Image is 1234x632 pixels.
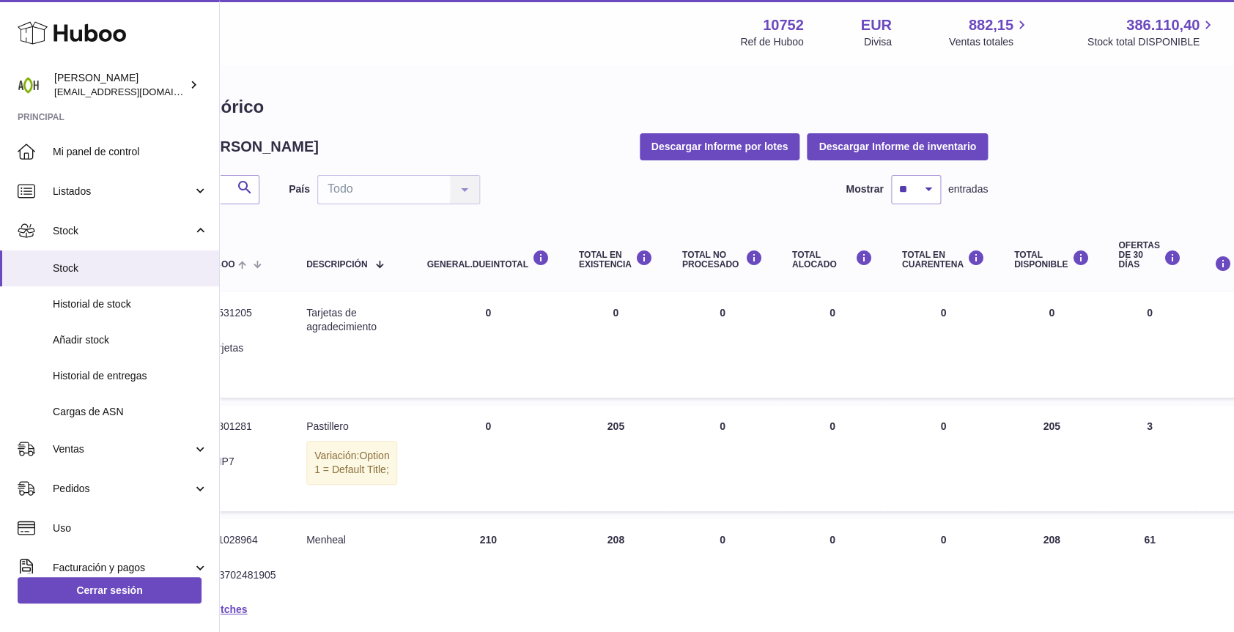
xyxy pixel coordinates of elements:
span: Facturación y pagos [53,561,193,575]
div: Divisa [864,35,892,49]
div: Total ALOCADO [792,250,873,269]
span: Historial de entregas [53,369,208,383]
td: 0 [1000,291,1104,398]
td: 205 [1000,405,1104,511]
div: Tarjetas de agradecimiento [306,306,397,334]
label: País [289,182,310,196]
div: Ref de Huboo [740,35,803,49]
a: 386.110,40 Stock total DISPONIBLE [1087,15,1216,49]
span: Descripción [306,260,367,269]
div: OFERTAS DE 30 DÍAS [1118,241,1181,270]
img: info@adaptohealue.com [18,74,40,96]
dd: P-531205 [207,306,277,334]
span: Uso [53,521,208,535]
div: Pastillero [306,420,397,434]
span: Stock total DISPONIBLE [1087,35,1216,49]
label: Mostrar [846,182,883,196]
dd: 8437024819059 [207,568,277,596]
span: Mi panel de control [53,145,208,159]
div: Variación: [306,441,397,485]
span: entradas [948,182,988,196]
strong: EUR [861,15,892,35]
dd: AHP7 [207,455,277,483]
span: 0 [940,534,946,546]
span: Pedidos [53,482,193,496]
strong: 10752 [763,15,804,35]
span: Ventas totales [949,35,1030,49]
a: Batches [207,603,247,615]
span: Historial de stock [53,297,208,311]
div: Menheal [306,533,397,547]
td: 0 [412,405,564,511]
div: Total en CUARENTENA [902,250,985,269]
td: 3 [1104,405,1195,511]
span: Option 1 = Default Title; [314,450,389,475]
span: Listados [53,185,193,198]
div: Total en EXISTENCIA [579,250,653,269]
span: Cargas de ASN [53,405,208,419]
span: Stock [53,224,193,238]
span: Stock [53,261,208,275]
div: general.dueInTotal [426,250,549,269]
div: Total DISPONIBLE [1014,250,1089,269]
td: 0 [777,291,887,398]
td: 0 [412,291,564,398]
dd: Tarjetas [207,341,277,369]
div: [PERSON_NAME] [54,71,186,99]
a: Cerrar sesión [18,577,202,603]
div: Total NO PROCESADO [682,250,763,269]
td: 0 [777,405,887,511]
span: Añadir stock [53,333,208,347]
td: 0 [564,291,668,398]
span: Ventas [53,442,193,456]
td: 0 [668,405,777,511]
span: 0 [940,307,946,319]
dd: P-801281 [207,420,277,447]
td: 0 [1104,291,1195,398]
h1: Mi Huboo – Informe histórico [21,95,988,119]
span: 386.110,40 [1126,15,1200,35]
button: Descargar Informe de inventario [807,133,988,160]
span: 0 [940,420,946,432]
button: Descargar Informe por lotes [640,133,800,160]
td: 205 [564,405,668,511]
a: 882,15 Ventas totales [949,15,1030,49]
dd: P-1028964 [207,533,277,561]
span: [EMAIL_ADDRESS][DOMAIN_NAME] [54,86,215,97]
td: 0 [668,291,777,398]
span: 882,15 [969,15,1013,35]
